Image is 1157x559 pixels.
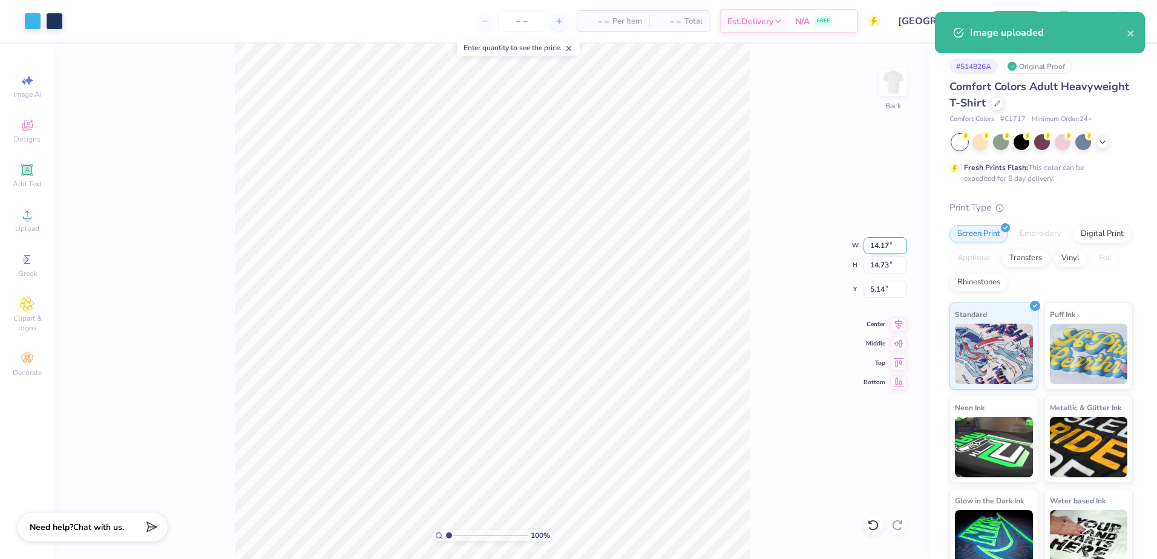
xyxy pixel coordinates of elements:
span: Greek [18,269,37,278]
span: Neon Ink [955,401,985,414]
span: Chat with us. [73,521,124,533]
span: Center [864,320,885,329]
div: Vinyl [1054,249,1087,267]
div: Original Proof [1004,59,1072,74]
span: Add Text [13,179,42,189]
span: Comfort Colors Adult Heavyweight T-Shirt [949,79,1129,110]
button: close [1127,25,1135,40]
span: Image AI [13,90,42,99]
div: Back [885,100,901,111]
span: Decorate [13,368,42,378]
div: Embroidery [1012,225,1069,243]
img: Standard [955,324,1033,384]
div: Transfers [1001,249,1050,267]
span: N/A [795,15,810,28]
span: Puff Ink [1050,308,1075,321]
span: Metallic & Glitter Ink [1050,401,1121,414]
div: Rhinestones [949,273,1008,292]
span: # C1717 [1000,114,1026,125]
span: Designs [14,134,41,144]
img: Back [881,70,905,94]
strong: Need help? [30,521,73,533]
img: Neon Ink [955,417,1033,477]
div: Enter quantity to see the price. [457,39,580,56]
input: – – [498,10,545,32]
span: Glow in the Dark Ink [955,494,1024,507]
div: # 514826A [949,59,998,74]
span: Water based Ink [1050,494,1106,507]
div: Digital Print [1073,225,1132,243]
strong: Fresh Prints Flash: [964,163,1028,172]
span: – – [585,15,609,28]
div: Foil [1091,249,1119,267]
input: Untitled Design [889,9,978,33]
span: 100 % [531,530,550,541]
div: Applique [949,249,998,267]
span: Per Item [612,15,642,28]
div: Print Type [949,201,1133,215]
div: Image uploaded [970,25,1127,40]
span: Est. Delivery [727,15,773,28]
span: Standard [955,308,987,321]
span: FREE [817,17,830,25]
div: Screen Print [949,225,1008,243]
span: Comfort Colors [949,114,994,125]
img: Puff Ink [1050,324,1128,384]
span: Upload [15,224,39,234]
span: Total [684,15,703,28]
span: Minimum Order: 24 + [1032,114,1092,125]
img: Metallic & Glitter Ink [1050,417,1128,477]
span: Clipart & logos [6,313,48,333]
div: This color can be expedited for 5 day delivery. [964,162,1113,184]
span: Top [864,359,885,367]
span: Middle [864,339,885,348]
span: Bottom [864,378,885,387]
span: – – [657,15,681,28]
